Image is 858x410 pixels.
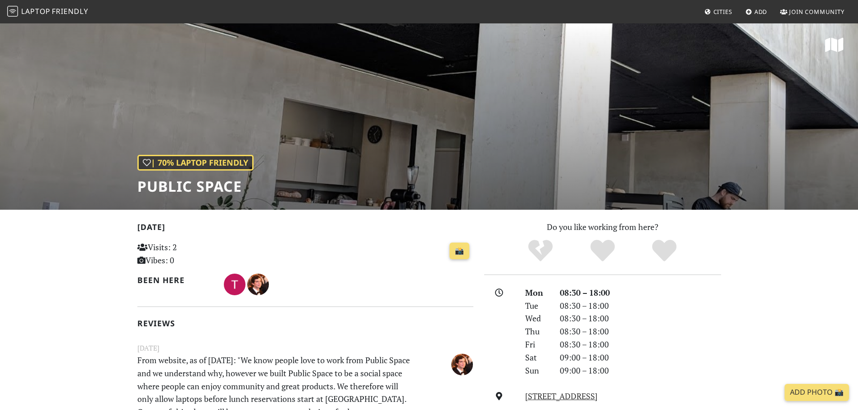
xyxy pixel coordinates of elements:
span: Alec Scicchitano [451,358,473,369]
a: LaptopFriendly LaptopFriendly [7,4,88,20]
a: Add [742,4,771,20]
span: Laptop [21,6,50,16]
span: Join Community [789,8,844,16]
div: Mon [520,286,554,299]
div: 08:30 – 18:00 [554,338,726,351]
span: Tzannetos Philippakos [224,278,247,289]
div: Fri [520,338,554,351]
div: No [509,239,572,263]
a: [STREET_ADDRESS] [525,391,598,401]
div: Tue [520,299,554,312]
a: Add Photo 📸 [785,384,849,401]
img: LaptopFriendly [7,6,18,17]
div: 08:30 – 18:00 [554,312,726,325]
div: 08:30 – 18:00 [554,299,726,312]
span: Alec Scicchitano [247,278,269,289]
span: Friendly [52,6,88,16]
div: 08:30 – 18:00 [554,286,726,299]
small: [DATE] [132,342,479,354]
h2: [DATE] [137,222,473,235]
div: Thu [520,325,554,338]
div: Sun [520,364,554,377]
img: 4011-tzannetos.jpg [224,274,245,295]
img: 3144-alec.jpg [451,354,473,375]
div: 09:00 – 18:00 [554,364,726,377]
div: 08:30 – 18:00 [554,325,726,338]
a: Cities [701,4,736,20]
p: Do you like working from here? [484,221,721,234]
a: Join Community [776,4,848,20]
h1: Public Space [137,178,254,195]
div: | 70% Laptop Friendly [137,155,254,171]
span: Add [754,8,767,16]
div: Yes [572,239,634,263]
img: 3144-alec.jpg [247,274,269,295]
div: Definitely! [633,239,695,263]
div: Wed [520,312,554,325]
a: 📸 [449,243,469,260]
h2: Been here [137,275,213,285]
p: Visits: 2 Vibes: 0 [137,241,242,267]
span: Cities [713,8,732,16]
div: 09:00 – 18:00 [554,351,726,364]
div: Sat [520,351,554,364]
h2: Reviews [137,319,473,328]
